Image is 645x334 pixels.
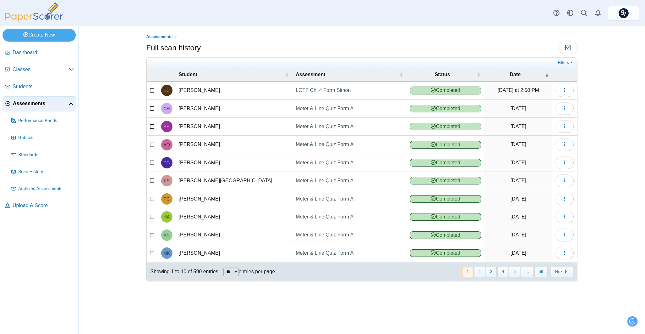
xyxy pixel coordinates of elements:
[292,172,407,190] a: Meter & Line Quiz Form A
[18,118,74,124] span: Performance Bands
[164,178,170,183] span: Kali Salapatas
[410,213,481,221] span: Completed
[511,124,526,129] time: Jan 29, 2025 at 3:32 PM
[13,202,74,209] span: Upload & Score
[9,113,76,128] a: Performance Bands
[18,186,74,192] span: Archived Assessments
[498,88,539,93] time: Sep 2, 2025 at 2:50 PM
[292,226,407,244] a: Meter & Line Quiz Form A
[292,208,407,226] a: Meter & Line Quiz Form A
[534,267,548,277] button: 59
[511,106,526,111] time: Feb 3, 2025 at 11:22 AM
[176,226,293,244] td: [PERSON_NAME]
[410,141,481,149] span: Completed
[9,147,76,162] a: Standards
[9,130,76,145] a: Rubrics
[292,190,407,208] a: Meter & Line Quiz Form A
[176,172,293,190] td: [PERSON_NAME][GEOGRAPHIC_DATA]
[9,164,76,179] a: Scan History
[545,68,549,81] span: Date : Activate to remove sorting
[163,143,170,147] span: Alec Quigley
[176,208,293,226] td: [PERSON_NAME]
[164,197,170,201] span: Patrick Carnel
[410,249,481,257] span: Completed
[410,87,481,94] span: Completed
[410,105,481,112] span: Completed
[399,68,403,81] span: Assessment : Activate to sort
[292,82,407,99] a: LOTF Ch. 4 Form Simon
[292,244,407,262] a: Meter & Line Quiz Form A
[285,68,289,81] span: Student : Activate to sort
[509,267,520,277] button: 5
[511,232,526,237] time: Jan 29, 2025 at 3:31 PM
[462,267,573,277] nav: pagination
[164,124,170,129] span: Alec Harer
[176,190,293,208] td: [PERSON_NAME]
[163,251,170,255] span: Maya Kowal
[410,159,481,167] span: Completed
[619,8,629,18] span: Chris Paolelli
[477,68,480,81] span: Status : Activate to sort
[619,8,629,18] img: ps.PvyhDibHWFIxMkTk
[18,169,74,175] span: Scan History
[3,96,76,111] a: Assessments
[510,72,521,77] span: Date
[474,267,485,277] button: 2
[176,118,293,136] td: [PERSON_NAME]
[163,161,170,165] span: Donna Graziadei
[176,82,293,99] td: [PERSON_NAME]
[3,45,76,60] a: Dashboard
[9,181,76,196] a: Archived Assessments
[3,3,65,22] img: PaperScorer
[146,42,201,53] h1: Full scan history
[292,118,407,135] a: Meter & Line Quiz Form A
[3,79,76,94] a: Students
[18,135,74,141] span: Rubrics
[292,154,407,172] a: Meter & Line Quiz Form A
[18,152,74,158] span: Standards
[521,267,534,277] span: …
[511,214,526,219] time: Jan 29, 2025 at 3:31 PM
[13,49,74,56] span: Dashboard
[591,6,605,20] a: Alerts
[164,233,170,237] span: Alex Niemiec
[497,267,508,277] button: 4
[13,66,69,73] span: Classes
[435,72,450,77] span: Status
[176,154,293,172] td: [PERSON_NAME]
[13,83,74,90] span: Students
[486,267,497,277] button: 3
[410,123,481,130] span: Completed
[292,100,407,117] a: Meter & Line Quiz Form A
[163,106,170,111] span: Carlos Huertas
[176,100,293,118] td: [PERSON_NAME]
[462,267,473,277] button: 1
[410,231,481,239] span: Completed
[176,136,293,154] td: [PERSON_NAME]
[608,6,639,21] a: ps.PvyhDibHWFIxMkTk
[164,88,170,93] span: Ethan Collins
[296,72,325,77] span: Assessment
[3,62,76,77] a: Classes
[3,29,76,41] a: Create New
[511,178,526,183] time: Jan 29, 2025 at 3:31 PM
[179,72,198,77] span: Student
[556,59,576,66] a: Filters
[292,136,407,153] a: Meter & Line Quiz Form A
[511,196,526,201] time: Jan 29, 2025 at 3:31 PM
[410,177,481,184] span: Completed
[3,198,76,213] a: Upload & Score
[146,34,173,39] span: Assessments
[511,160,526,165] time: Jan 29, 2025 at 3:31 PM
[3,17,65,23] a: PaperScorer
[511,250,526,256] time: Jan 29, 2025 at 3:31 PM
[164,215,170,219] span: Hollie Angst
[551,267,573,277] button: Next
[511,142,526,147] time: Jan 29, 2025 at 3:31 PM
[145,33,174,41] a: Assessments
[147,262,218,281] div: Showing 1 to 10 of 590 entries
[410,195,481,203] span: Completed
[176,244,293,262] td: [PERSON_NAME]
[13,100,68,107] span: Assessments
[239,269,275,274] label: entries per page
